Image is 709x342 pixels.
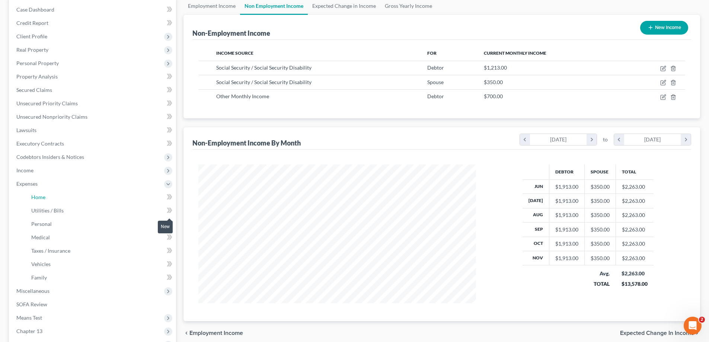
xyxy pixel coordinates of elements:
span: $700.00 [484,93,503,99]
span: 2 [699,317,705,323]
td: $2,263.00 [616,223,654,237]
th: Spouse [584,164,616,179]
span: Expected Change in Income [620,330,694,336]
a: Credit Report [10,16,176,30]
i: chevron_left [614,134,624,145]
div: $13,578.00 [622,280,648,288]
td: $2,263.00 [616,251,654,265]
a: Case Dashboard [10,3,176,16]
div: $1,913.00 [555,255,578,262]
div: $2,263.00 [622,270,648,277]
span: to [603,136,608,143]
span: Chapter 13 [16,328,42,334]
span: Unsecured Priority Claims [16,100,78,106]
div: TOTAL [590,280,610,288]
a: Vehicles [25,258,176,271]
span: Codebtors Insiders & Notices [16,154,84,160]
th: Jun [523,179,549,194]
div: $1,913.00 [555,211,578,219]
a: SOFA Review [10,298,176,311]
th: Debtor [549,164,584,179]
div: $350.00 [591,226,610,233]
a: Executory Contracts [10,137,176,150]
span: Real Property [16,47,48,53]
span: Employment Income [189,330,243,336]
span: Home [31,194,45,200]
span: Taxes / Insurance [31,247,70,254]
span: Income [16,167,33,173]
div: $1,913.00 [555,197,578,205]
span: Other Monthly Income [216,93,269,99]
a: Unsecured Priority Claims [10,97,176,110]
a: Taxes / Insurance [25,244,176,258]
span: Means Test [16,314,42,321]
span: Family [31,274,47,281]
td: $2,263.00 [616,194,654,208]
a: Property Analysis [10,70,176,83]
a: Lawsuits [10,124,176,137]
span: Social Security / Social Security Disability [216,64,312,71]
button: New Income [640,21,688,35]
div: $1,913.00 [555,226,578,233]
th: Nov [523,251,549,265]
div: $350.00 [591,183,610,191]
span: Social Security / Social Security Disability [216,79,312,85]
span: Unsecured Nonpriority Claims [16,114,87,120]
span: Personal Property [16,60,59,66]
span: Medical [31,234,50,240]
div: [DATE] [530,134,587,145]
span: Client Profile [16,33,47,39]
span: Lawsuits [16,127,36,133]
iframe: Intercom live chat [684,317,702,335]
div: Non-Employment Income [192,29,270,38]
th: Oct [523,237,549,251]
div: $1,913.00 [555,183,578,191]
td: $2,263.00 [616,208,654,222]
span: Executory Contracts [16,140,64,147]
span: Miscellaneous [16,288,49,294]
div: [DATE] [624,134,681,145]
span: Spouse [427,79,444,85]
a: Medical [25,231,176,244]
span: SOFA Review [16,301,47,307]
span: Case Dashboard [16,6,54,13]
div: Non-Employment Income By Month [192,138,301,147]
td: $2,263.00 [616,237,654,251]
span: For [427,50,437,56]
td: $2,263.00 [616,179,654,194]
th: Aug [523,208,549,222]
span: Credit Report [16,20,48,26]
a: Secured Claims [10,83,176,97]
div: $350.00 [591,240,610,247]
span: $1,213.00 [484,64,507,71]
a: Home [25,191,176,204]
span: Income Source [216,50,253,56]
th: Sep [523,223,549,237]
span: Property Analysis [16,73,58,80]
i: chevron_left [520,134,530,145]
span: Expenses [16,180,38,187]
div: $350.00 [591,255,610,262]
span: Debtor [427,93,444,99]
a: Unsecured Nonpriority Claims [10,110,176,124]
a: Family [25,271,176,284]
th: [DATE] [523,194,549,208]
span: $350.00 [484,79,503,85]
div: New [158,221,173,233]
div: Avg. [590,270,610,277]
div: $350.00 [591,211,610,219]
div: $1,913.00 [555,240,578,247]
span: Secured Claims [16,87,52,93]
i: chevron_right [681,134,691,145]
span: Utilities / Bills [31,207,64,214]
span: Personal [31,221,52,227]
span: Current Monthly Income [484,50,546,56]
i: chevron_left [183,330,189,336]
a: Utilities / Bills [25,204,176,217]
span: Debtor [427,64,444,71]
button: Expected Change in Income chevron_right [620,330,700,336]
div: $350.00 [591,197,610,205]
button: chevron_left Employment Income [183,330,243,336]
i: chevron_right [587,134,597,145]
span: Vehicles [31,261,51,267]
